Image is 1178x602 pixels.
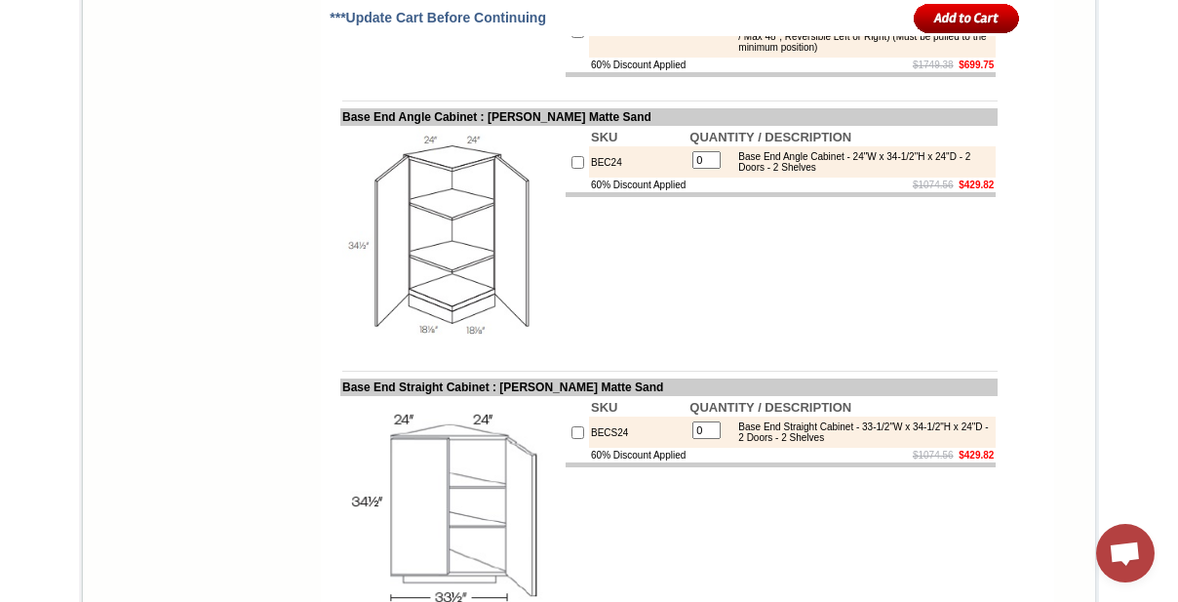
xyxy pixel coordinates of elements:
[236,55,239,56] img: spacer.gif
[589,417,687,448] td: BECS24
[914,2,1020,34] input: Add to Cart
[689,130,851,144] b: QUANTITY / DESCRIPTION
[342,128,562,347] img: Base End Angle Cabinet
[330,10,546,25] span: ***Update Cart Before Continuing
[239,89,289,108] td: Baycreek Gray
[341,55,344,56] img: spacer.gif
[115,89,175,110] td: [PERSON_NAME] Yellow Walnut
[22,3,158,20] a: Price Sheet View in PDF Format
[292,89,341,110] td: Beachwood Oak Shaker
[959,60,994,70] b: $699.75
[591,130,617,144] b: SKU
[959,450,994,461] b: $429.82
[3,5,19,20] img: pdf.png
[589,448,687,462] td: 60% Discount Applied
[289,55,292,56] img: spacer.gif
[344,89,394,108] td: Bellmonte Maple
[728,421,991,443] div: Base End Straight Cabinet - 33-1/2"W x 34-1/2"H x 24"D - 2 Doors - 2 Shelves
[589,146,687,178] td: BEC24
[913,180,954,190] s: $1074.56
[589,58,687,72] td: 60% Discount Applied
[591,400,617,415] b: SKU
[174,55,177,56] img: spacer.gif
[112,55,115,56] img: spacer.gif
[589,178,687,192] td: 60% Discount Applied
[959,180,994,190] b: $429.82
[728,151,991,173] div: Base End Angle Cabinet - 24"W x 34-1/2"H x 24"D - 2 Doors - 2 Shelves
[62,89,112,108] td: Alabaster Shaker
[340,108,998,126] td: Base End Angle Cabinet : [PERSON_NAME] Matte Sand
[689,400,851,415] b: QUANTITY / DESCRIPTION
[913,450,954,461] s: $1074.56
[340,379,998,396] td: Base End Straight Cabinet : [PERSON_NAME] Matte Sand
[22,8,158,19] b: Price Sheet View in PDF Format
[913,60,954,70] s: $1749.38
[1096,524,1155,582] div: Open chat
[177,89,236,110] td: [PERSON_NAME] White Shaker
[59,55,62,56] img: spacer.gif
